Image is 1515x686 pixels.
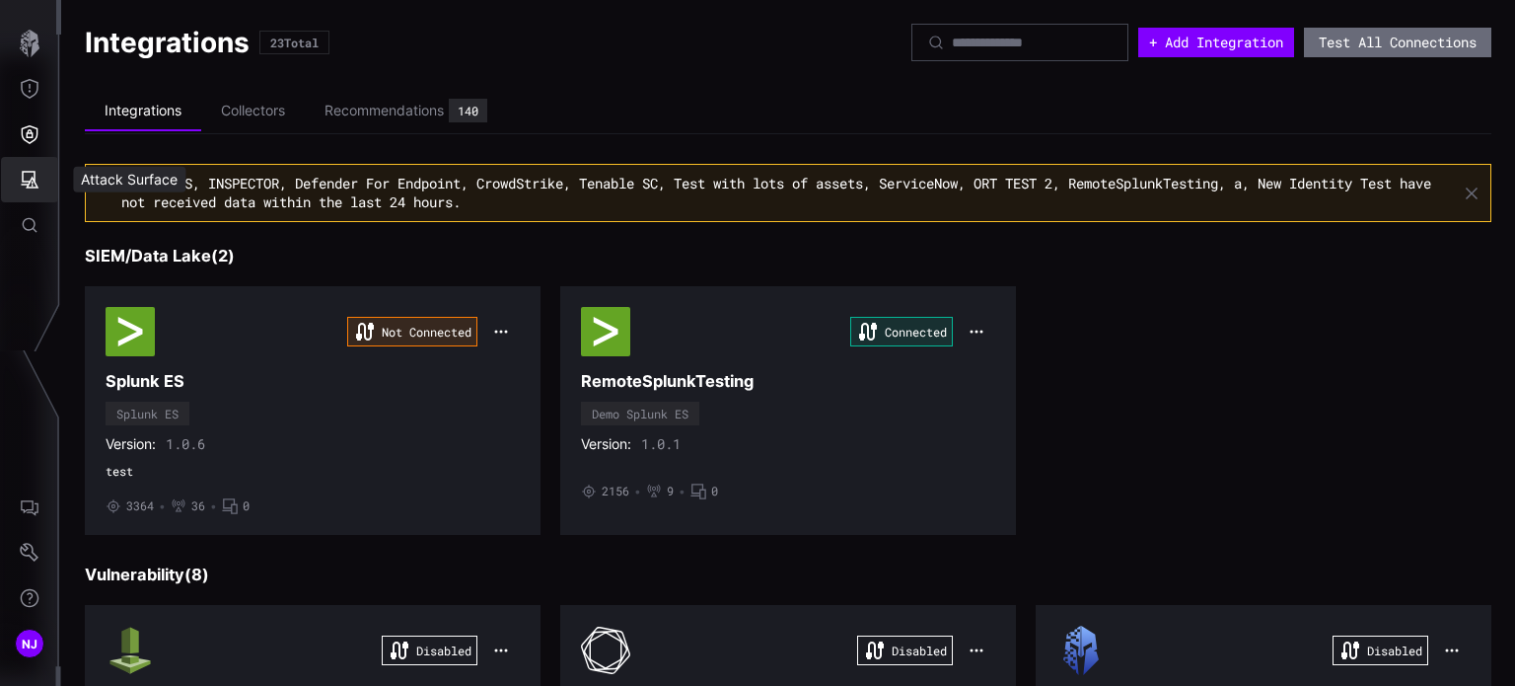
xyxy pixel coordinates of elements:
div: Disabled [1333,636,1428,665]
h3: RemoteSplunkTesting [581,371,995,392]
h3: Vulnerability ( 8 ) [85,565,1491,585]
img: Tenable SC [581,626,630,675]
span: test [106,464,520,480]
div: Attack Surface [73,167,185,192]
div: Demo Splunk ES [592,408,688,419]
img: AWS Inspector [106,626,155,675]
span: 2156 [602,484,629,499]
img: Test Source [1056,626,1106,675]
div: Disabled [382,636,477,665]
span: • [210,498,217,514]
h3: SIEM/Data Lake ( 2 ) [85,246,1491,267]
span: 1.0.6 [166,435,205,453]
div: Not Connected [347,317,477,346]
div: Recommendations [325,102,444,119]
span: 0 [711,484,718,499]
button: NJ [1,621,58,666]
img: Demo Splunk ES [581,307,630,356]
span: • [634,484,641,499]
img: Splunk ES [106,307,155,356]
div: Splunk ES [116,408,179,419]
span: 3364 [126,498,154,514]
div: 23 Total [270,37,319,48]
div: Connected [850,317,953,346]
button: Test All Connections [1304,28,1491,57]
div: 140 [458,105,478,116]
span: • [679,484,685,499]
span: 1.0.1 [641,435,681,453]
span: 9 [667,484,674,499]
span: Splunk ES, INSPECTOR, Defender For Endpoint, CrowdStrike, Tenable SC, Test with lots of assets, S... [121,174,1431,210]
li: Integrations [85,92,201,131]
span: Version: [581,435,631,453]
div: Disabled [857,636,953,665]
span: NJ [22,634,38,654]
button: + Add Integration [1138,28,1294,57]
li: Collectors [201,92,305,130]
h1: Integrations [85,25,250,60]
span: 36 [191,498,205,514]
span: 0 [243,498,250,514]
span: • [159,498,166,514]
span: Version: [106,435,156,453]
h3: Splunk ES [106,371,520,392]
